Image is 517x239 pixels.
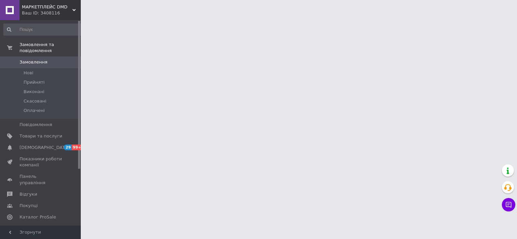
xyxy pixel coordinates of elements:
[20,145,69,151] span: [DEMOGRAPHIC_DATA]
[72,145,83,150] span: 99+
[20,122,52,128] span: Повідомлення
[20,214,56,220] span: Каталог ProSale
[502,198,515,211] button: Чат з покупцем
[3,24,83,36] input: Пошук
[24,89,44,95] span: Виконані
[20,191,37,197] span: Відгуки
[20,173,62,186] span: Панель управління
[22,4,72,10] span: МАРКЕТПЛЕЙС DMD
[24,70,33,76] span: Нові
[22,10,81,16] div: Ваш ID: 3408116
[24,108,45,114] span: Оплачені
[64,145,72,150] span: 29
[24,98,46,104] span: Скасовані
[20,59,47,65] span: Замовлення
[20,156,62,168] span: Показники роботи компанії
[24,79,44,85] span: Прийняті
[20,133,62,139] span: Товари та послуги
[20,203,38,209] span: Покупці
[20,42,81,54] span: Замовлення та повідомлення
